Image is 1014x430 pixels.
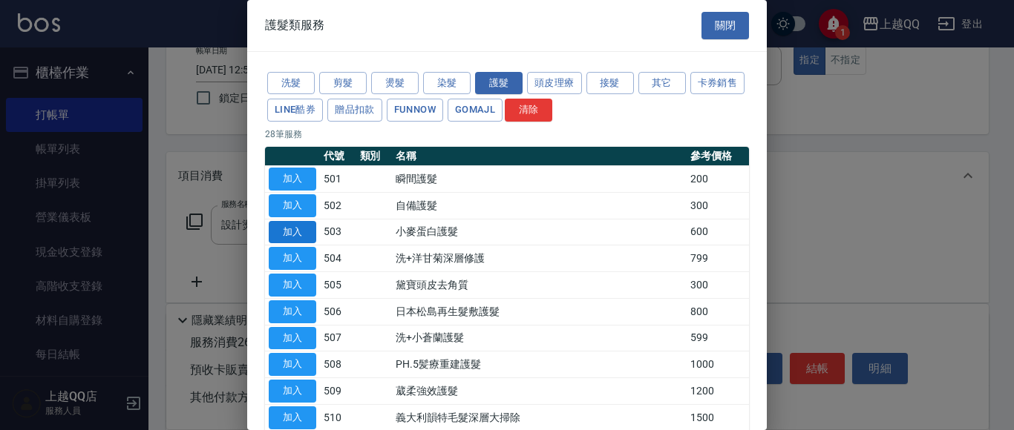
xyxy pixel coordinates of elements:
td: 505 [320,272,356,299]
button: 加入 [269,221,316,244]
button: 加入 [269,300,316,323]
td: 自備護髮 [392,192,687,219]
th: 類別 [356,147,393,166]
button: 加入 [269,274,316,297]
td: 506 [320,298,356,325]
td: 502 [320,192,356,219]
button: 護髮 [475,72,523,95]
span: 護髮類服務 [265,18,324,33]
button: 染髮 [423,72,471,95]
td: 1200 [687,378,749,405]
button: 關閉 [701,12,749,39]
button: GOMAJL [448,99,503,122]
td: 1000 [687,351,749,378]
td: 504 [320,245,356,272]
button: FUNNOW [387,99,443,122]
td: PH.5髪療重建護髮 [392,351,687,378]
td: 507 [320,325,356,351]
button: 清除 [505,99,552,122]
p: 28 筆服務 [265,128,749,141]
button: 洗髮 [267,72,315,95]
td: 葳柔強效護髮 [392,378,687,405]
td: 黛寶頭皮去角質 [392,272,687,299]
button: 其它 [638,72,686,95]
td: 599 [687,325,749,351]
td: 瞬間護髮 [392,166,687,193]
button: LINE酷券 [267,99,323,122]
button: 加入 [269,327,316,350]
button: 燙髮 [371,72,419,95]
button: 贈品扣款 [327,99,382,122]
button: 加入 [269,353,316,376]
button: 加入 [269,247,316,270]
button: 加入 [269,380,316,403]
td: 509 [320,378,356,405]
th: 名稱 [392,147,687,166]
button: 卡券銷售 [690,72,745,95]
td: 洗+小蒼蘭護髮 [392,325,687,351]
td: 小麥蛋白護髮 [392,219,687,245]
td: 503 [320,219,356,245]
td: 200 [687,166,749,193]
td: 501 [320,166,356,193]
td: 日本松島再生髮敷護髮 [392,298,687,325]
td: 600 [687,219,749,245]
td: 800 [687,298,749,325]
button: 加入 [269,406,316,429]
td: 300 [687,192,749,219]
button: 剪髮 [319,72,367,95]
button: 接髮 [586,72,634,95]
td: 300 [687,272,749,299]
th: 參考價格 [687,147,749,166]
button: 頭皮理療 [527,72,582,95]
td: 洗+洋甘菊深層修護 [392,245,687,272]
button: 加入 [269,168,316,191]
td: 799 [687,245,749,272]
td: 508 [320,351,356,378]
button: 加入 [269,194,316,217]
th: 代號 [320,147,356,166]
